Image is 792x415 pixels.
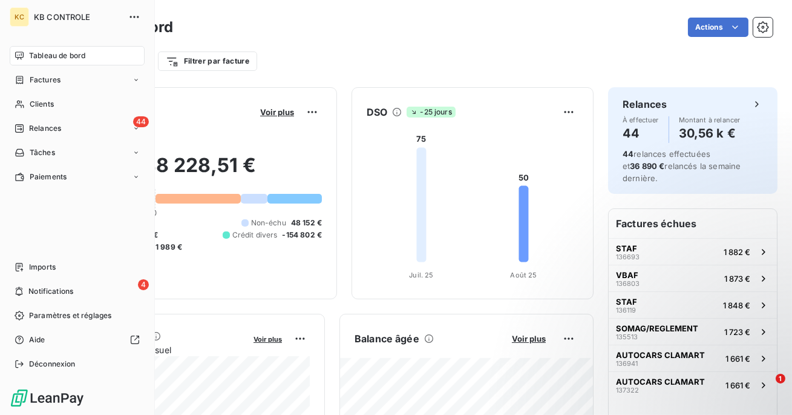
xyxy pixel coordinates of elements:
button: Voir plus [508,333,549,344]
iframe: Intercom live chat [751,374,780,403]
span: Notifications [28,286,73,297]
h6: Factures échues [609,209,777,238]
span: Relances [29,123,61,134]
button: STAF1361191 848 € [609,291,777,318]
span: -1 989 € [152,242,182,253]
span: relances effectuées et relancés la semaine dernière. [623,149,741,183]
a: Paramètres et réglages [10,306,145,325]
span: -25 jours [407,107,455,118]
span: À effectuer [623,116,659,124]
span: Paiements [30,171,67,182]
span: Montant à relancer [679,116,741,124]
span: Déconnexion [29,359,76,370]
h6: Balance âgée [355,331,419,346]
span: Voir plus [260,107,294,117]
span: 1 661 € [725,380,750,390]
span: KB CONTROLE [34,12,121,22]
span: 48 152 € [291,217,322,228]
h2: 148 228,51 € [68,153,322,190]
button: Voir plus [250,333,286,344]
a: Paiements [10,167,145,187]
span: Imports [29,262,56,273]
a: Aide [10,330,145,350]
div: KC [10,7,29,27]
span: 36 890 € [630,161,664,171]
a: Tâches [10,143,145,162]
button: VBAF1368031 873 € [609,265,777,291]
a: Imports [10,257,145,277]
a: Factures [10,70,145,90]
span: Clients [30,99,54,110]
h4: 44 [623,124,659,143]
span: STAF [616,297,637,307]
span: Tableau de bord [29,50,85,61]
a: 44Relances [10,119,145,138]
button: STAF1366931 882 € [609,238,777,265]
span: 44 [133,116,149,127]
span: Voir plus [512,334,546,344]
span: 137322 [616,387,639,394]
tspan: Août 25 [510,271,537,279]
span: VBAF [616,270,638,280]
span: Non-échu [251,217,286,228]
button: Filtrer par facture [158,51,257,71]
img: Logo LeanPay [10,388,85,408]
span: 1 882 € [724,247,750,257]
h6: Relances [623,97,667,111]
span: Aide [29,334,45,345]
span: 1 [776,374,785,383]
span: Chiffre d'affaires mensuel [68,344,245,356]
button: AUTOCARS CLAMART1373221 661 € [609,371,777,398]
span: Factures [30,75,61,85]
span: Paramètres et réglages [29,310,111,321]
button: Voir plus [257,107,298,118]
span: 136693 [616,253,640,261]
tspan: Juil. 25 [409,271,433,279]
span: -154 802 € [283,230,322,241]
span: Voir plus [254,335,282,344]
span: Tâches [30,147,55,158]
span: STAF [616,244,637,253]
span: 136803 [616,280,640,287]
a: Clients [10,95,145,114]
h4: 30,56 k € [679,124,741,143]
h6: DSO [367,105,387,119]
span: 44 [623,149,633,159]
button: Actions [688,18,748,37]
span: 1 873 € [724,274,750,284]
iframe: Intercom notifications message [550,297,792,382]
a: Tableau de bord [10,46,145,65]
span: 4 [138,279,149,290]
span: Crédit divers [232,230,278,241]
